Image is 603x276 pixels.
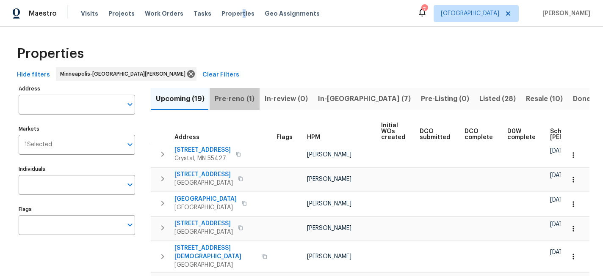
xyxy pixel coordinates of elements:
span: [PERSON_NAME] [539,9,590,18]
span: [PERSON_NAME] [307,176,351,182]
span: [PERSON_NAME] [307,201,351,207]
span: [DATE] [550,148,568,154]
span: Initial WOs created [381,123,405,140]
span: [GEOGRAPHIC_DATA] [174,195,237,203]
span: Work Orders [145,9,183,18]
span: Scheduled [PERSON_NAME] [550,128,598,140]
span: Listed (28) [479,93,516,105]
span: D0W complete [507,128,536,140]
span: Visits [81,9,98,18]
span: Resale (10) [526,93,563,105]
label: Markets [19,126,135,131]
span: Address [174,134,199,140]
button: Hide filters [14,67,53,83]
span: [GEOGRAPHIC_DATA] [174,228,233,236]
span: Properties [221,9,254,18]
span: Projects [108,9,135,18]
span: [STREET_ADDRESS][DEMOGRAPHIC_DATA] [174,244,257,261]
span: [GEOGRAPHIC_DATA] [174,179,233,187]
span: [GEOGRAPHIC_DATA] [174,203,237,212]
label: Individuals [19,167,135,172]
span: In-[GEOGRAPHIC_DATA] (7) [318,93,411,105]
span: Clear Filters [202,70,239,80]
span: Crystal, MN 55427 [174,154,231,163]
label: Address [19,86,135,91]
span: [DATE] [550,221,568,227]
span: Upcoming (19) [156,93,205,105]
span: Hide filters [17,70,50,80]
span: [GEOGRAPHIC_DATA] [441,9,499,18]
span: DCO complete [465,128,493,140]
div: 7 [421,5,427,14]
button: Clear Filters [199,67,243,83]
span: 1 Selected [25,141,52,148]
span: [PERSON_NAME] [307,254,351,260]
span: Pre-Listing (0) [421,93,469,105]
span: Flags [277,134,293,140]
span: [PERSON_NAME] [307,152,351,158]
span: In-review (0) [265,93,308,105]
span: [STREET_ADDRESS] [174,170,233,179]
button: Open [124,98,136,110]
span: [STREET_ADDRESS] [174,219,233,228]
span: Tasks [194,11,211,16]
span: [PERSON_NAME] [307,225,351,231]
div: Minneapolis-[GEOGRAPHIC_DATA][PERSON_NAME] [56,67,196,81]
span: DCO submitted [420,128,450,140]
label: Flags [19,207,135,212]
span: HPM [307,134,320,140]
span: [DATE] [550,197,568,203]
span: Maestro [29,9,57,18]
button: Open [124,139,136,150]
span: Properties [17,49,84,58]
span: [GEOGRAPHIC_DATA] [174,261,257,269]
span: [DATE] [550,172,568,178]
button: Open [124,219,136,231]
button: Open [124,179,136,191]
span: Pre-reno (1) [215,93,254,105]
span: Minneapolis-[GEOGRAPHIC_DATA][PERSON_NAME] [60,70,189,78]
span: [DATE] [550,249,568,255]
span: Geo Assignments [265,9,320,18]
span: [STREET_ADDRESS] [174,146,231,154]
